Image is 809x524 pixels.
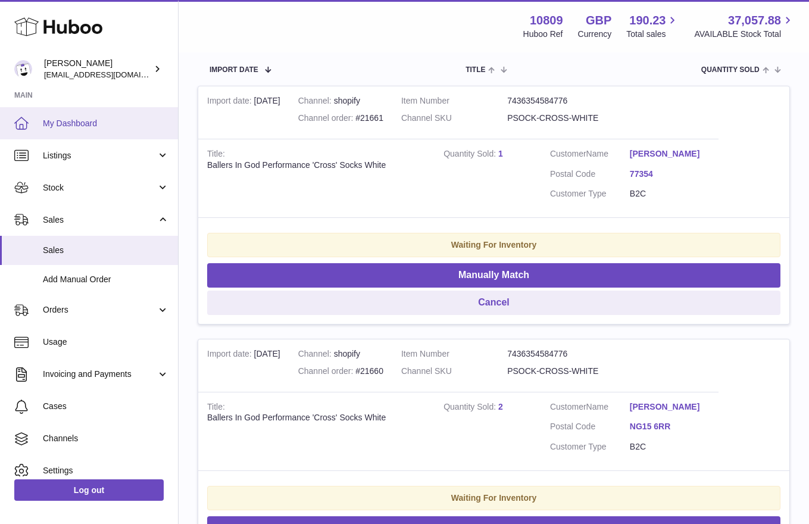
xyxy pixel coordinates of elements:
dd: PSOCK-CROSS-WHITE [507,113,613,124]
span: Total sales [626,29,679,40]
span: Customer [550,402,586,411]
strong: Waiting For Inventory [451,240,536,249]
span: Add Manual Order [43,274,169,285]
span: Stock [43,182,157,194]
strong: Channel [298,349,334,361]
dt: Postal Code [550,421,630,435]
dt: Item Number [401,348,507,360]
span: Quantity Sold [701,66,760,74]
strong: Quantity Sold [443,149,498,161]
strong: Title [207,149,225,161]
strong: GBP [586,13,611,29]
dd: B2C [630,441,710,453]
strong: Channel [298,96,334,108]
dt: Name [550,148,630,163]
strong: Title [207,402,225,414]
a: 2 [498,402,503,411]
img: shop@ballersingod.com [14,60,32,78]
a: [PERSON_NAME] [630,148,710,160]
span: My Dashboard [43,118,169,129]
dt: Name [550,401,630,416]
strong: Channel order [298,366,356,379]
span: Usage [43,336,169,348]
span: Settings [43,465,169,476]
strong: Quantity Sold [443,402,498,414]
span: Invoicing and Payments [43,369,157,380]
dd: 7436354584776 [507,348,613,360]
dd: 7436354584776 [507,95,613,107]
span: Sales [43,214,157,226]
dd: B2C [630,188,710,199]
span: Listings [43,150,157,161]
dt: Customer Type [550,188,630,199]
a: [PERSON_NAME] [630,401,710,413]
dt: Item Number [401,95,507,107]
a: 190.23 Total sales [626,13,679,40]
strong: Channel order [298,113,356,126]
dt: Postal Code [550,169,630,183]
span: 190.23 [629,13,666,29]
span: Customer [550,149,586,158]
dt: Channel SKU [401,113,507,124]
div: shopify [298,348,383,360]
a: Log out [14,479,164,501]
strong: Import date [207,96,254,108]
div: shopify [298,95,383,107]
dd: PSOCK-CROSS-WHITE [507,366,613,377]
a: NG15 6RR [630,421,710,432]
div: [PERSON_NAME] [44,58,151,80]
div: Ballers In God Performance 'Cross' Socks White [207,160,426,171]
a: 37,057.88 AVAILABLE Stock Total [694,13,795,40]
span: [EMAIL_ADDRESS][DOMAIN_NAME] [44,70,175,79]
span: Orders [43,304,157,316]
span: Channels [43,433,169,444]
button: Manually Match [207,263,780,288]
span: Import date [210,66,258,74]
span: 37,057.88 [728,13,781,29]
td: [DATE] [198,339,289,392]
span: Sales [43,245,169,256]
button: Cancel [207,291,780,315]
span: Cases [43,401,169,412]
div: Ballers In God Performance 'Cross' Socks White [207,412,426,423]
a: 77354 [630,169,710,180]
span: Title [466,66,485,74]
div: #21660 [298,366,383,377]
dt: Customer Type [550,441,630,453]
a: 1 [498,149,503,158]
td: [DATE] [198,86,289,139]
strong: Import date [207,349,254,361]
dt: Channel SKU [401,366,507,377]
strong: Waiting For Inventory [451,493,536,503]
div: Currency [578,29,612,40]
strong: 10809 [530,13,563,29]
div: Huboo Ref [523,29,563,40]
div: #21661 [298,113,383,124]
span: AVAILABLE Stock Total [694,29,795,40]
